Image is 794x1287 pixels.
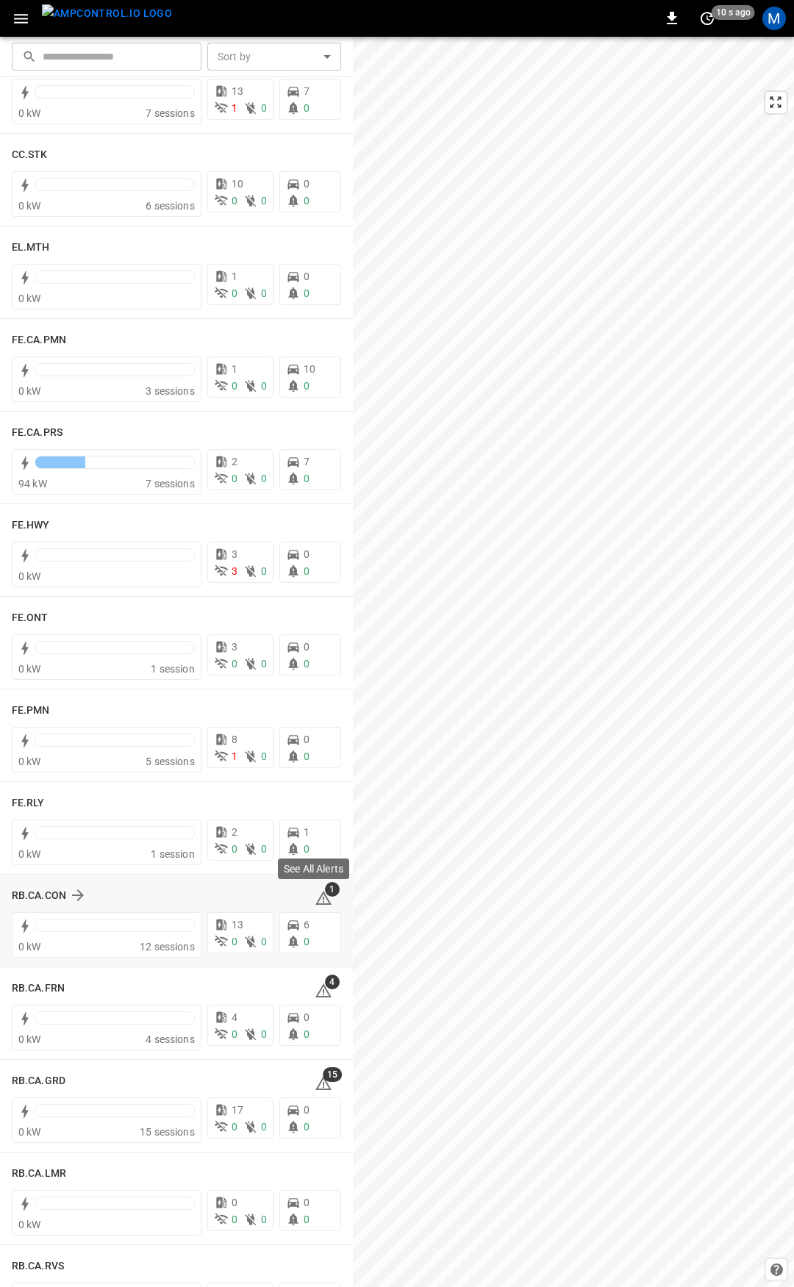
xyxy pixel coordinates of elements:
[304,473,310,484] span: 0
[18,385,41,397] span: 0 kW
[12,795,45,811] h6: FE.RLY
[762,7,786,30] div: profile-icon
[304,380,310,392] span: 0
[261,750,267,762] span: 0
[12,425,62,441] h6: FE.CA.PRS
[12,1073,65,1089] h6: RB.CA.GRD
[232,919,243,931] span: 13
[232,843,237,855] span: 0
[304,1028,310,1040] span: 0
[284,861,343,876] p: See All Alerts
[304,456,310,467] span: 7
[261,473,267,484] span: 0
[232,178,243,190] span: 10
[18,663,41,675] span: 0 kW
[140,941,195,953] span: 12 sessions
[232,456,237,467] span: 2
[18,293,41,304] span: 0 kW
[304,102,310,114] span: 0
[18,570,41,582] span: 0 kW
[304,548,310,560] span: 0
[146,200,195,212] span: 6 sessions
[146,756,195,767] span: 5 sessions
[18,1126,41,1138] span: 0 kW
[232,565,237,577] span: 3
[304,565,310,577] span: 0
[261,658,267,670] span: 0
[304,85,310,97] span: 7
[12,517,50,534] h6: FE.HWY
[146,478,195,490] span: 7 sessions
[232,195,237,207] span: 0
[18,107,41,119] span: 0 kW
[232,380,237,392] span: 0
[232,270,237,282] span: 1
[12,888,66,904] h6: RB.CA.CON
[12,703,50,719] h6: FE.PMN
[146,107,195,119] span: 7 sessions
[304,287,310,299] span: 0
[232,1104,243,1116] span: 17
[261,1121,267,1133] span: 0
[304,936,310,947] span: 0
[304,919,310,931] span: 6
[304,270,310,282] span: 0
[261,936,267,947] span: 0
[232,750,237,762] span: 1
[353,37,794,1287] canvas: Map
[232,548,237,560] span: 3
[146,1033,195,1045] span: 4 sessions
[12,981,65,997] h6: RB.CA.FRN
[304,734,310,745] span: 0
[695,7,719,30] button: set refresh interval
[18,848,41,860] span: 0 kW
[232,85,243,97] span: 13
[304,641,310,653] span: 0
[325,882,340,897] span: 1
[232,641,237,653] span: 3
[232,1213,237,1225] span: 0
[304,363,315,375] span: 10
[232,473,237,484] span: 0
[304,826,310,838] span: 1
[12,240,50,256] h6: EL.MTH
[151,848,194,860] span: 1 session
[18,200,41,212] span: 0 kW
[304,1197,310,1208] span: 0
[304,750,310,762] span: 0
[232,1197,237,1208] span: 0
[304,658,310,670] span: 0
[18,478,47,490] span: 94 kW
[261,380,267,392] span: 0
[261,102,267,114] span: 0
[261,1028,267,1040] span: 0
[18,1219,41,1230] span: 0 kW
[12,147,48,163] h6: CC.STK
[304,195,310,207] span: 0
[325,975,340,989] span: 4
[304,178,310,190] span: 0
[304,1121,310,1133] span: 0
[261,195,267,207] span: 0
[304,1011,310,1023] span: 0
[232,936,237,947] span: 0
[232,1011,237,1023] span: 4
[323,1067,342,1082] span: 15
[18,941,41,953] span: 0 kW
[12,1166,66,1182] h6: RB.CA.LMR
[232,102,237,114] span: 1
[232,658,237,670] span: 0
[304,1213,310,1225] span: 0
[12,1258,64,1275] h6: RB.CA.RVS
[304,843,310,855] span: 0
[261,287,267,299] span: 0
[42,4,172,23] img: ampcontrol.io logo
[261,843,267,855] span: 0
[232,1121,237,1133] span: 0
[712,5,755,20] span: 10 s ago
[232,734,237,745] span: 8
[12,610,49,626] h6: FE.ONT
[261,565,267,577] span: 0
[18,756,41,767] span: 0 kW
[232,1028,237,1040] span: 0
